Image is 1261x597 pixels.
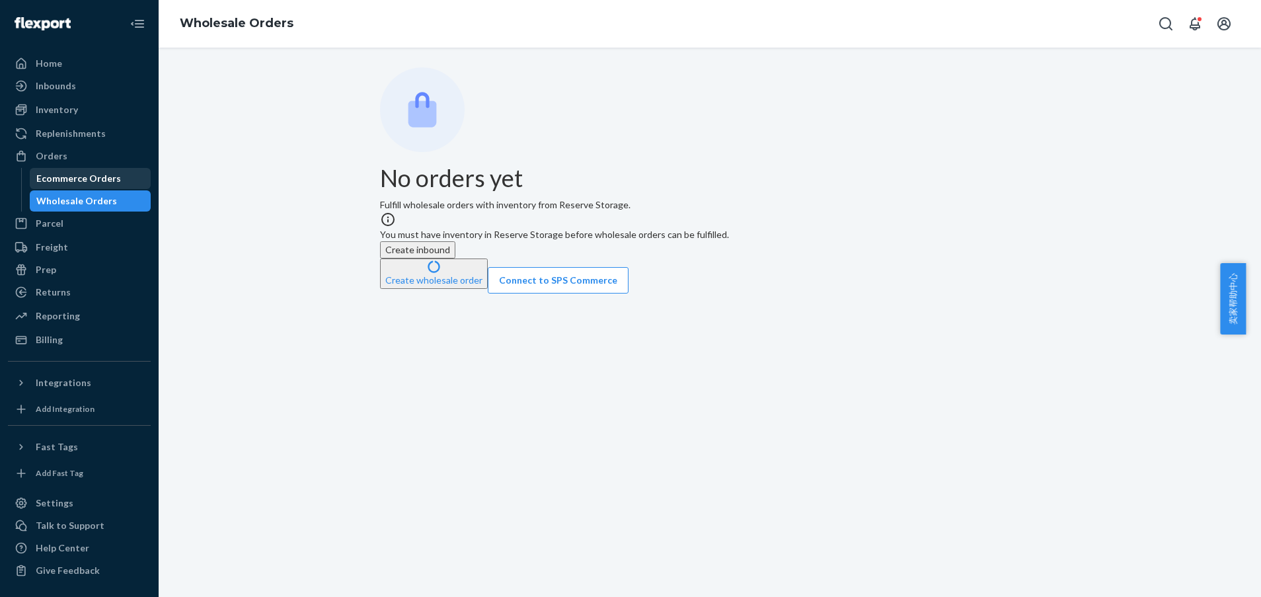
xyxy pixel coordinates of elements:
[8,282,151,303] a: Returns
[30,190,151,212] a: Wholesale Orders
[8,329,151,350] a: Billing
[8,463,151,484] a: Add Fast Tag
[180,16,293,30] a: Wholesale Orders
[169,5,304,43] ol: breadcrumbs
[8,493,151,514] a: Settings
[380,274,488,286] a: Create wholesale order
[8,515,151,536] a: Talk to Support
[36,172,121,185] div: Ecommerce Orders
[8,436,151,458] button: Fast Tags
[8,99,151,120] a: Inventory
[36,241,68,254] div: Freight
[36,57,62,70] div: Home
[8,537,151,559] a: Help Center
[8,259,151,280] a: Prep
[380,259,488,289] button: Create wholesale order
[1153,11,1179,37] button: Open Search Box
[380,228,1040,241] div: You must have inventory in Reserve Storage before wholesale orders can be fulfilled.
[36,194,117,208] div: Wholesale Orders
[36,497,73,510] div: Settings
[36,564,100,577] div: Give Feedback
[36,467,83,479] div: Add Fast Tag
[36,127,106,140] div: Replenishments
[36,376,91,389] div: Integrations
[36,541,89,555] div: Help Center
[380,67,465,152] img: Empty list
[8,75,151,97] a: Inbounds
[8,305,151,327] a: Reporting
[1182,11,1208,37] button: Open notifications
[1211,11,1237,37] button: Open account menu
[8,399,151,420] a: Add Integration
[488,274,629,286] a: Connect to SPS Commerce
[8,560,151,581] button: Give Feedback
[8,123,151,144] a: Replenishments
[1220,263,1246,335] button: 卖家帮助中心
[36,217,63,230] div: Parcel
[380,241,455,259] button: Create inbound
[36,519,104,532] div: Talk to Support
[36,309,80,323] div: Reporting
[36,263,56,276] div: Prep
[488,267,629,294] button: Connect to SPS Commerce
[36,403,95,415] div: Add Integration
[36,103,78,116] div: Inventory
[36,149,67,163] div: Orders
[36,79,76,93] div: Inbounds
[8,145,151,167] a: Orders
[8,213,151,234] a: Parcel
[8,53,151,74] a: Home
[36,440,78,454] div: Fast Tags
[8,237,151,258] a: Freight
[380,67,1040,294] div: Fulfill wholesale orders with inventory from Reserve Storage.
[36,333,63,346] div: Billing
[124,11,151,37] button: Close Navigation
[380,165,1040,192] h1: No orders yet
[36,286,71,299] div: Returns
[15,17,71,30] img: Flexport logo
[30,168,151,189] a: Ecommerce Orders
[8,372,151,393] button: Integrations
